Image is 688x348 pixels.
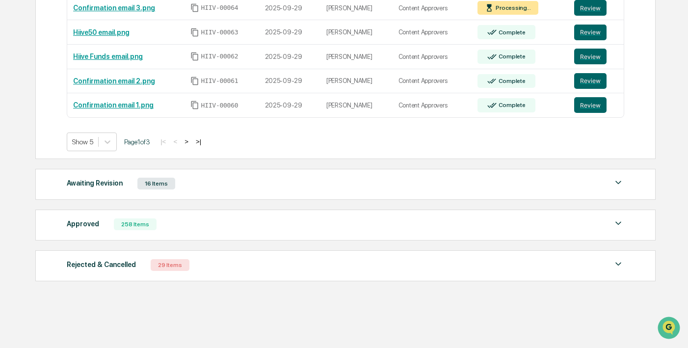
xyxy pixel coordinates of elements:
[10,21,179,36] p: How can we help?
[158,137,169,146] button: |<
[201,53,238,60] span: HIIV-00062
[190,52,199,61] span: Copy Id
[612,258,624,270] img: caret
[20,124,63,134] span: Preclearance
[201,28,238,36] span: HIIV-00063
[497,29,526,36] div: Complete
[73,101,154,109] a: Confirmation email 1.png
[612,177,624,188] img: caret
[201,77,238,85] span: HIIV-00061
[259,20,320,45] td: 2025-09-29
[393,45,472,69] td: Content Approvers
[190,28,199,37] span: Copy Id
[320,20,393,45] td: [PERSON_NAME]
[33,85,124,93] div: We're available if you need us!
[190,3,199,12] span: Copy Id
[201,102,238,109] span: HIIV-00060
[320,69,393,94] td: [PERSON_NAME]
[10,143,18,151] div: 🔎
[124,138,150,146] span: Page 1 of 3
[182,137,191,146] button: >
[574,49,617,64] a: Review
[71,125,79,133] div: 🗄️
[10,125,18,133] div: 🖐️
[193,137,204,146] button: >|
[657,316,683,342] iframe: Open customer support
[167,78,179,90] button: Start new chat
[574,25,607,40] button: Review
[73,77,155,85] a: Confirmation email 2.png
[20,142,62,152] span: Data Lookup
[393,93,472,117] td: Content Approvers
[67,217,99,230] div: Approved
[574,49,607,64] button: Review
[190,101,199,109] span: Copy Id
[574,73,607,89] button: Review
[393,69,472,94] td: Content Approvers
[259,45,320,69] td: 2025-09-29
[6,138,66,156] a: 🔎Data Lookup
[81,124,122,134] span: Attestations
[98,166,119,174] span: Pylon
[259,93,320,117] td: 2025-09-29
[69,166,119,174] a: Powered byPylon
[201,4,238,12] span: HIIV-00064
[574,73,617,89] a: Review
[10,75,27,93] img: 1746055101610-c473b297-6a78-478c-a979-82029cc54cd1
[190,77,199,85] span: Copy Id
[259,69,320,94] td: 2025-09-29
[67,177,123,189] div: Awaiting Revision
[497,102,526,108] div: Complete
[612,217,624,229] img: caret
[320,45,393,69] td: [PERSON_NAME]
[497,78,526,84] div: Complete
[151,259,189,271] div: 29 Items
[137,178,175,189] div: 16 Items
[114,218,157,230] div: 258 Items
[33,75,161,85] div: Start new chat
[6,120,67,137] a: 🖐️Preclearance
[67,120,126,137] a: 🗄️Attestations
[497,53,526,60] div: Complete
[73,4,155,12] a: Confirmation email 3.png
[574,97,617,113] a: Review
[73,28,130,36] a: Hiive50 email.png
[73,53,143,60] a: Hiive Funds email.png
[320,93,393,117] td: [PERSON_NAME]
[494,4,531,11] div: Processing...
[170,137,180,146] button: <
[393,20,472,45] td: Content Approvers
[574,25,617,40] a: Review
[574,97,607,113] button: Review
[67,258,136,271] div: Rejected & Cancelled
